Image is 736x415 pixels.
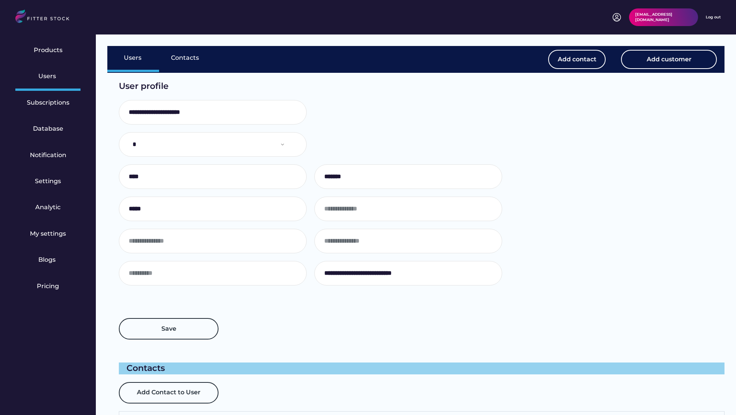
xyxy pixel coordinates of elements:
div: Notification [30,151,66,159]
img: yH5BAEAAAAALAAAAAABAAEAAAIBRAA7 [289,108,299,117]
img: yH5BAEAAAAALAAAAAABAAEAAAIBRAA7 [289,140,299,149]
img: LOGO.svg [15,10,76,25]
button: Add Contact to User [119,382,219,404]
img: yH5BAEAAAAALAAAAAABAAEAAAIBRAA7 [289,172,299,181]
img: yH5BAEAAAAALAAAAAABAAEAAAIBRAA7 [289,236,299,246]
img: yH5BAEAAAAALAAAAAABAAEAAAIBRAA7 [289,204,299,213]
button: Add contact [548,50,606,69]
div: Blogs [38,256,58,264]
div: Contacts [171,54,199,62]
button: Save [119,318,219,340]
div: Settings [35,177,61,185]
div: Pricing [37,282,59,290]
img: yH5BAEAAAAALAAAAAABAAEAAAIBRAA7 [485,204,494,213]
div: My settings [30,230,66,238]
img: yH5BAEAAAAALAAAAAABAAEAAAIBRAA7 [289,269,299,278]
div: Log out [706,15,721,20]
div: User profile [119,80,648,92]
div: Analytic [35,203,61,212]
button: Add customer [621,50,717,69]
div: Products [34,46,62,54]
div: Database [33,125,63,133]
div: Subscriptions [27,98,69,107]
div: [EMAIL_ADDRESS][DOMAIN_NAME] [635,12,692,23]
img: yH5BAEAAAAALAAAAAABAAEAAAIBRAA7 [485,236,494,246]
div: Users [124,54,143,62]
div: Contacts [119,363,724,374]
div: Users [38,72,58,80]
img: profile-circle.svg [612,13,621,22]
img: yH5BAEAAAAALAAAAAABAAEAAAIBRAA7 [485,172,494,181]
